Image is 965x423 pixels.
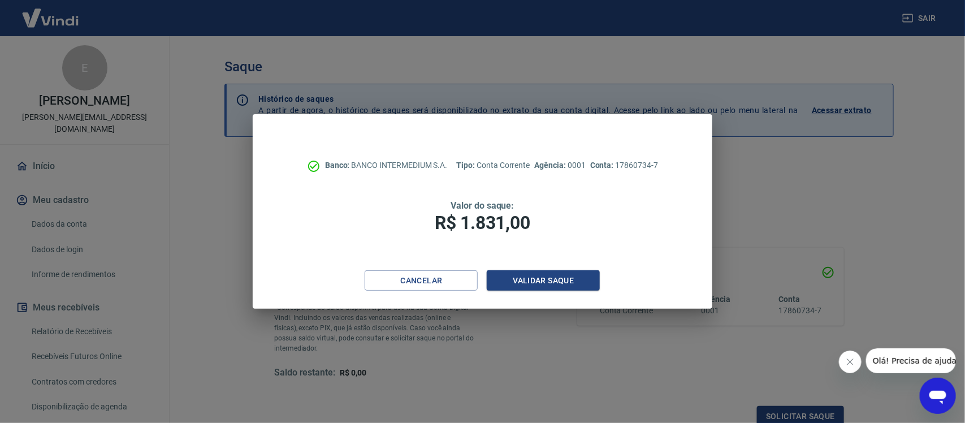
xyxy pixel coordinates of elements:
[456,161,477,170] span: Tipo:
[365,270,478,291] button: Cancelar
[535,161,568,170] span: Agência:
[590,159,658,171] p: 17860734-7
[920,378,956,414] iframe: Botão para abrir a janela de mensagens
[535,159,586,171] p: 0001
[325,161,352,170] span: Banco:
[839,351,862,373] iframe: Fechar mensagem
[325,159,448,171] p: BANCO INTERMEDIUM S.A.
[590,161,616,170] span: Conta:
[866,348,956,373] iframe: Mensagem da empresa
[7,8,95,17] span: Olá! Precisa de ajuda?
[435,212,530,234] span: R$ 1.831,00
[487,270,600,291] button: Validar saque
[451,200,514,211] span: Valor do saque:
[456,159,530,171] p: Conta Corrente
